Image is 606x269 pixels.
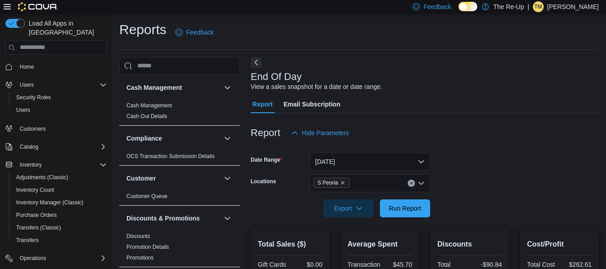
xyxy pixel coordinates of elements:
[251,82,382,92] div: View a sales snapshot for a date or date range.
[13,185,58,195] a: Inventory Count
[20,255,46,262] span: Operations
[16,253,107,264] span: Operations
[527,261,558,268] div: Total Cost
[13,197,87,208] a: Inventory Manager (Classic)
[9,234,110,247] button: Transfers
[16,186,54,194] span: Inventory Count
[126,193,167,200] span: Customer Queue
[288,124,353,142] button: Hide Parameters
[533,1,544,12] div: Tynisa Mitchell
[13,92,107,103] span: Security Roles
[251,156,283,163] label: Date Range
[13,235,107,246] span: Transfers
[119,191,240,205] div: Customer
[329,199,368,217] span: Export
[2,60,110,73] button: Home
[222,133,233,144] button: Compliance
[471,261,502,268] div: -$90.84
[13,222,65,233] a: Transfers (Classic)
[323,199,374,217] button: Export
[16,79,107,90] span: Users
[126,214,220,223] button: Discounts & Promotions
[408,180,415,187] button: Clear input
[318,178,338,187] span: S Peoria
[16,94,51,101] span: Security Roles
[2,79,110,91] button: Users
[9,184,110,196] button: Inventory Count
[222,82,233,93] button: Cash Management
[9,104,110,116] button: Users
[20,161,42,168] span: Inventory
[186,28,214,37] span: Feedback
[126,233,150,239] a: Discounts
[20,125,46,132] span: Customers
[437,239,502,250] h2: Discounts
[423,2,451,11] span: Feedback
[2,122,110,135] button: Customers
[126,174,220,183] button: Customer
[534,1,542,12] span: TM
[126,102,172,109] a: Cash Management
[13,197,107,208] span: Inventory Manager (Classic)
[172,23,217,41] a: Feedback
[251,71,302,82] h3: End Of Day
[13,210,61,220] a: Purchase Orders
[9,171,110,184] button: Adjustments (Classic)
[314,178,349,188] span: S Peoria
[13,210,107,220] span: Purchase Orders
[389,204,421,213] span: Run Report
[2,159,110,171] button: Inventory
[16,159,45,170] button: Inventory
[380,199,430,217] button: Run Report
[13,222,107,233] span: Transfers (Classic)
[18,2,58,11] img: Cova
[16,174,68,181] span: Adjustments (Classic)
[16,141,42,152] button: Catalog
[251,178,276,185] label: Locations
[493,1,524,12] p: The Re-Up
[547,1,599,12] p: [PERSON_NAME]
[126,153,215,159] a: OCS Transaction Submission Details
[2,252,110,265] button: Operations
[384,261,412,268] div: $45.70
[126,244,169,250] a: Promotion Details
[16,224,61,231] span: Transfers (Classic)
[16,212,57,219] span: Purchase Orders
[418,180,425,187] button: Open list of options
[13,185,107,195] span: Inventory Count
[16,237,39,244] span: Transfers
[251,128,280,138] h3: Report
[292,261,323,268] div: $0.00
[126,83,182,92] h3: Cash Management
[9,209,110,221] button: Purchase Orders
[251,57,262,68] button: Next
[16,141,107,152] span: Catalog
[458,2,477,11] input: Dark Mode
[126,255,154,261] a: Promotions
[16,253,50,264] button: Operations
[16,61,107,72] span: Home
[310,153,430,171] button: [DATE]
[25,19,107,37] span: Load All Apps in [GEOGRAPHIC_DATA]
[561,261,592,268] div: $262.61
[16,79,37,90] button: Users
[119,21,166,39] h1: Reports
[258,261,288,268] div: Gift Cards
[13,235,42,246] a: Transfers
[126,113,167,119] a: Cash Out Details
[126,243,169,251] span: Promotion Details
[340,180,345,185] button: Remove S Peoria from selection in this group
[9,196,110,209] button: Inventory Manager (Classic)
[16,106,30,114] span: Users
[9,221,110,234] button: Transfers (Classic)
[119,231,240,267] div: Discounts & Promotions
[258,239,323,250] h2: Total Sales ($)
[16,123,49,134] a: Customers
[20,63,34,71] span: Home
[222,173,233,184] button: Customer
[13,105,34,115] a: Users
[126,153,215,160] span: OCS Transaction Submission Details
[283,95,340,113] span: Email Subscription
